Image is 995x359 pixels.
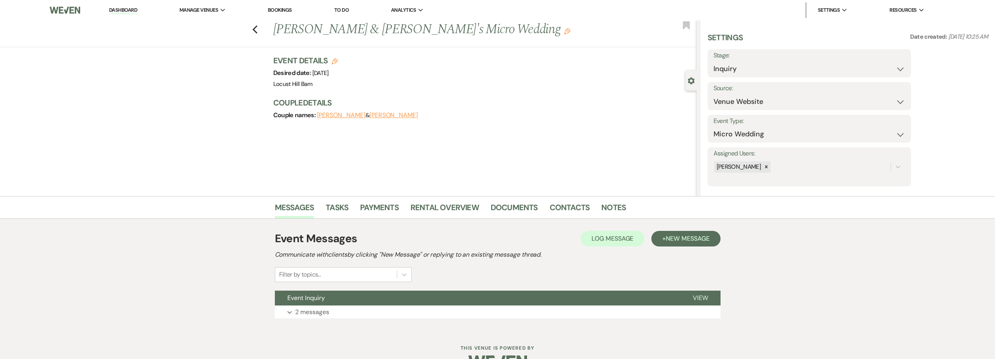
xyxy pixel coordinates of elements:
[693,294,708,302] span: View
[317,112,366,118] button: [PERSON_NAME]
[295,307,329,317] p: 2 messages
[948,33,988,41] span: [DATE] 10:25 AM
[279,270,321,279] div: Filter by topics...
[680,291,721,305] button: View
[369,112,418,118] button: [PERSON_NAME]
[714,83,905,94] label: Source:
[50,2,80,18] img: Weven Logo
[268,7,292,13] a: Bookings
[273,69,312,77] span: Desired date:
[714,161,762,173] div: [PERSON_NAME]
[688,77,695,84] button: Close lead details
[651,231,720,246] button: +New Message
[273,97,689,108] h3: Couple Details
[714,50,905,61] label: Stage:
[708,32,743,49] h3: Settings
[275,291,680,305] button: Event Inquiry
[889,6,916,14] span: Resources
[411,201,479,218] a: Rental Overview
[601,201,626,218] a: Notes
[714,116,905,127] label: Event Type:
[581,231,644,246] button: Log Message
[317,111,418,119] span: &
[910,33,948,41] span: Date created:
[275,201,314,218] a: Messages
[334,7,349,13] a: To Do
[273,80,313,88] span: Locust Hill Barn
[275,305,721,319] button: 2 messages
[391,6,416,14] span: Analytics
[179,6,218,14] span: Manage Venues
[275,250,721,259] h2: Communicate with clients by clicking "New Message" or replying to an existing message thread.
[326,201,348,218] a: Tasks
[287,294,325,302] span: Event Inquiry
[666,234,709,243] span: New Message
[550,201,590,218] a: Contacts
[273,111,317,119] span: Couple names:
[360,201,399,218] a: Payments
[312,69,329,77] span: [DATE]
[273,55,338,66] h3: Event Details
[564,27,570,34] button: Edit
[273,20,609,39] h1: [PERSON_NAME] & [PERSON_NAME]'s Micro Wedding
[275,230,357,247] h1: Event Messages
[592,234,633,243] span: Log Message
[109,7,137,14] a: Dashboard
[491,201,538,218] a: Documents
[818,6,840,14] span: Settings
[714,148,905,159] label: Assigned Users:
